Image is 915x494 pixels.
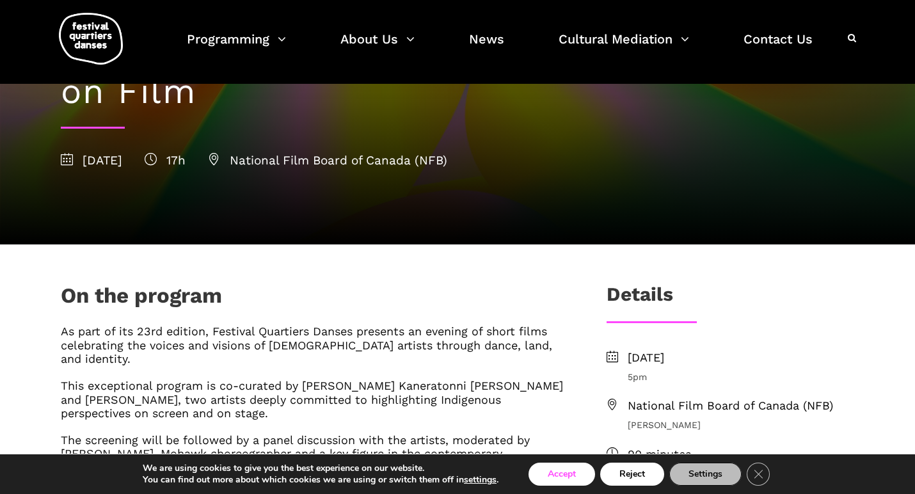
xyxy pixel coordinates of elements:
button: Reject [600,463,664,486]
a: News [469,28,504,66]
button: Close GDPR Cookie Banner [747,463,770,486]
button: Accept [529,463,595,486]
h6: This exceptional program is co-curated by [PERSON_NAME] Kaneratonni [PERSON_NAME] and [PERSON_NAM... [61,379,565,420]
h6: As part of its 23rd edition, Festival Quartiers Danses presents an evening of short films celebra... [61,324,565,366]
h3: Details [607,283,673,315]
a: Cultural Mediation [559,28,689,66]
button: Settings [669,463,742,486]
span: 5pm [628,370,854,384]
a: Contact Us [744,28,813,66]
span: National Film Board of Canada (NFB) [208,153,447,168]
span: [DATE] [628,349,854,367]
span: 90 minutes [628,445,854,464]
a: About Us [340,28,415,66]
button: settings [464,474,497,486]
span: [PERSON_NAME] [628,418,854,432]
p: We are using cookies to give you the best experience on our website. [143,463,498,474]
span: National Film Board of Canada (NFB) [628,397,854,415]
a: Programming [187,28,286,66]
h6: The screening will be followed by a panel discussion with the artists, moderated by [PERSON_NAME]... [61,433,565,475]
span: [DATE] [61,153,122,168]
p: You can find out more about which cookies we are using or switch them off in . [143,474,498,486]
span: 17h [145,153,186,168]
img: logo-fqd-med [59,13,123,65]
h1: On the program [61,283,222,315]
